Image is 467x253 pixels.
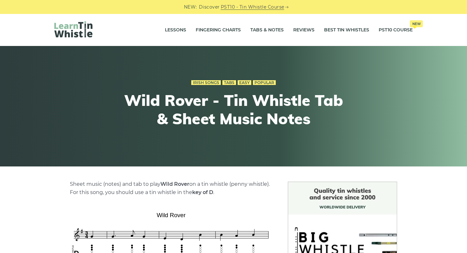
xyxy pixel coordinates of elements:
a: Irish Songs [191,80,221,85]
a: Fingering Charts [196,22,241,38]
span: New [410,20,423,27]
p: Sheet music (notes) and tab to play on a tin whistle (penny whistle). For this song, you should u... [70,180,273,197]
a: Lessons [165,22,186,38]
a: Popular [253,80,276,85]
strong: key of D [192,189,213,195]
h1: Wild Rover - Tin Whistle Tab & Sheet Music Notes [117,91,350,128]
a: Tabs & Notes [250,22,284,38]
a: Tabs [222,80,236,85]
a: Reviews [293,22,315,38]
a: Easy [238,80,251,85]
strong: Wild Rover [160,181,189,187]
a: PST10 CourseNew [379,22,413,38]
img: LearnTinWhistle.com [54,21,92,37]
a: Best Tin Whistles [324,22,369,38]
